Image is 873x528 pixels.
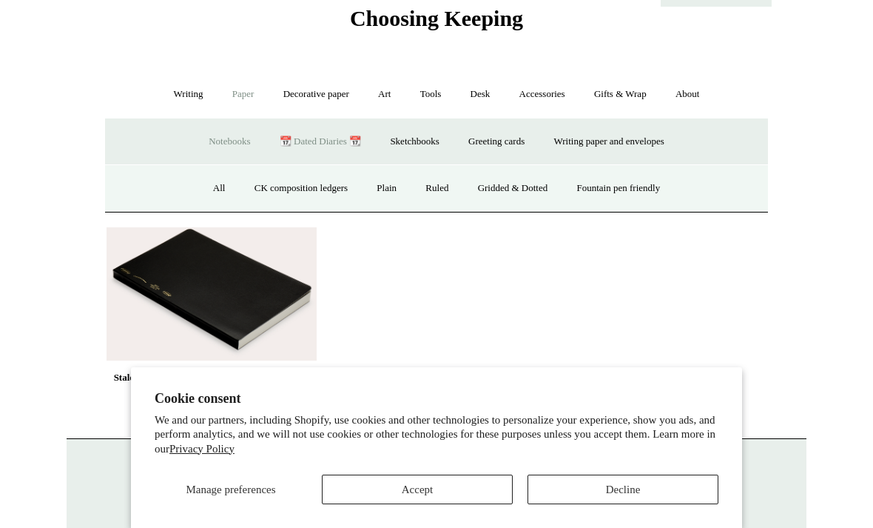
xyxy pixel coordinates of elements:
[155,391,718,407] h2: Cookie consent
[506,75,579,114] a: Accessories
[457,75,504,114] a: Desk
[581,75,660,114] a: Gifts & Wrap
[465,169,562,208] a: Gridded & Dotted
[107,227,317,361] img: Stalogy Grid Diary 'Bible Paper' Notebook
[155,475,307,504] button: Manage preferences
[662,75,713,114] a: About
[350,18,523,28] a: Choosing Keeping
[107,227,317,361] a: Stalogy Grid Diary 'Bible Paper' Notebook Stalogy Grid Diary 'Bible Paper' Notebook
[266,122,374,161] a: 📆 Dated Diaries 📆
[200,169,239,208] a: All
[527,475,718,504] button: Decline
[541,122,678,161] a: Writing paper and envelopes
[241,169,361,208] a: CK composition ledgers
[564,169,674,208] a: Fountain pen friendly
[270,75,363,114] a: Decorative paper
[110,369,313,404] div: Stalogy Grid Diary '[DEMOGRAPHIC_DATA] Paper' Notebook
[455,122,538,161] a: Greeting cards
[350,6,523,30] span: Choosing Keeping
[377,122,452,161] a: Sketchbooks
[169,443,235,455] a: Privacy Policy
[219,75,268,114] a: Paper
[195,122,263,161] a: Notebooks
[161,75,217,114] a: Writing
[365,75,404,114] a: Art
[155,413,718,457] p: We and our partners, including Shopify, use cookies and other technologies to personalize your ex...
[186,484,275,495] span: Manage preferences
[412,169,462,208] a: Ruled
[322,475,513,504] button: Accept
[363,169,410,208] a: Plain
[407,75,455,114] a: Tools
[107,369,317,430] a: Stalogy Grid Diary '[DEMOGRAPHIC_DATA] Paper' Notebook from£24.00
